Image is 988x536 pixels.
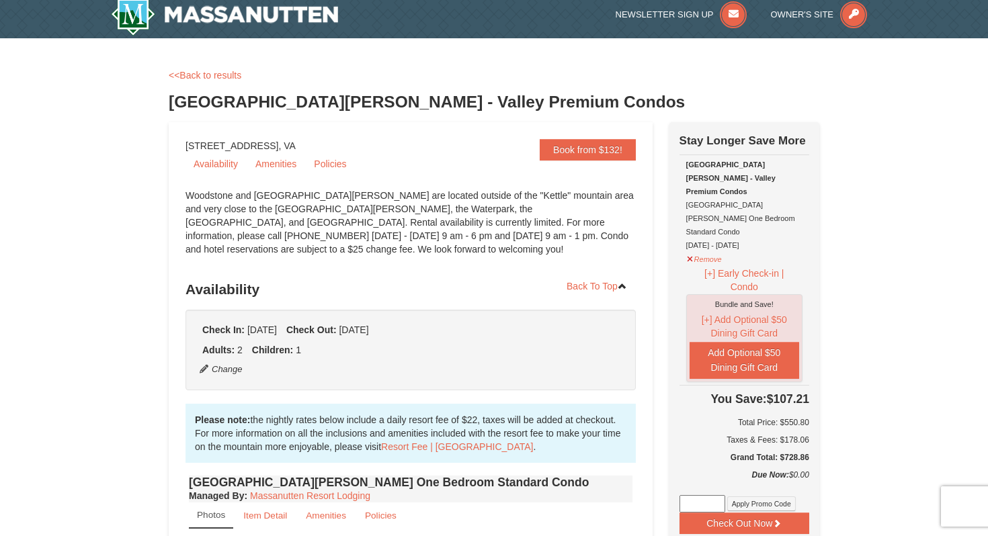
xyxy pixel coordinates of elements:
strong: Stay Longer Save More [680,134,806,147]
div: [GEOGRAPHIC_DATA][PERSON_NAME] One Bedroom Standard Condo [DATE] - [DATE] [686,158,802,252]
a: Newsletter Sign Up [616,9,747,19]
a: Policies [356,502,405,529]
span: Owner's Site [771,9,834,19]
a: Availability [186,154,246,174]
a: Owner's Site [771,9,868,19]
div: Woodstone and [GEOGRAPHIC_DATA][PERSON_NAME] are located outside of the "Kettle" mountain area an... [186,189,636,269]
span: You Save: [710,392,766,406]
button: Add Optional $50 Dining Gift Card [690,342,799,379]
span: 1 [296,345,301,355]
strong: Check In: [202,324,245,335]
a: Photos [189,502,233,529]
button: [+] Early Check-in | Condo [686,266,802,294]
button: Check Out Now [680,512,809,534]
span: [DATE] [247,324,277,335]
span: Managed By [189,490,244,501]
strong: Due Now: [752,470,789,480]
strong: : [189,490,247,501]
a: Resort Fee | [GEOGRAPHIC_DATA] [381,441,533,452]
span: [DATE] [339,324,368,335]
a: Amenities [247,154,304,174]
strong: [GEOGRAPHIC_DATA][PERSON_NAME] - Valley Premium Condos [686,161,776,195]
a: Item Detail [235,502,296,529]
strong: Children: [252,345,293,355]
h4: $107.21 [680,392,809,406]
a: <<Back to results [169,70,241,81]
div: the nightly rates below include a daily resort fee of $22, taxes will be added at checkout. For m... [186,404,636,463]
small: Amenities [306,510,346,521]
strong: Adults: [202,345,235,355]
span: Newsletter Sign Up [616,9,714,19]
button: Apply Promo Code [727,496,796,511]
h6: Total Price: $550.80 [680,416,809,429]
div: Taxes & Fees: $178.06 [680,433,809,447]
a: Back To Top [558,276,636,296]
h3: Availability [186,276,636,303]
a: Policies [306,154,354,174]
small: Photos [197,510,225,520]
h5: Grand Total: $728.86 [680,451,809,464]
strong: Check Out: [286,324,337,335]
button: Remove [686,249,723,266]
span: 2 [237,345,243,355]
small: Item Detail [243,510,287,521]
div: Bundle and Save! [690,298,799,311]
a: Amenities [297,502,355,529]
button: [+] Add Optional $50 Dining Gift Card [690,311,799,342]
h3: [GEOGRAPHIC_DATA][PERSON_NAME] - Valley Premium Condos [169,89,819,116]
strong: Please note: [195,414,250,425]
div: $0.00 [680,468,809,495]
a: Massanutten Resort Lodging [250,490,370,501]
small: Policies [365,510,397,521]
button: Change [199,362,243,377]
h4: [GEOGRAPHIC_DATA][PERSON_NAME] One Bedroom Standard Condo [189,476,632,489]
a: Book from $132! [540,139,636,161]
